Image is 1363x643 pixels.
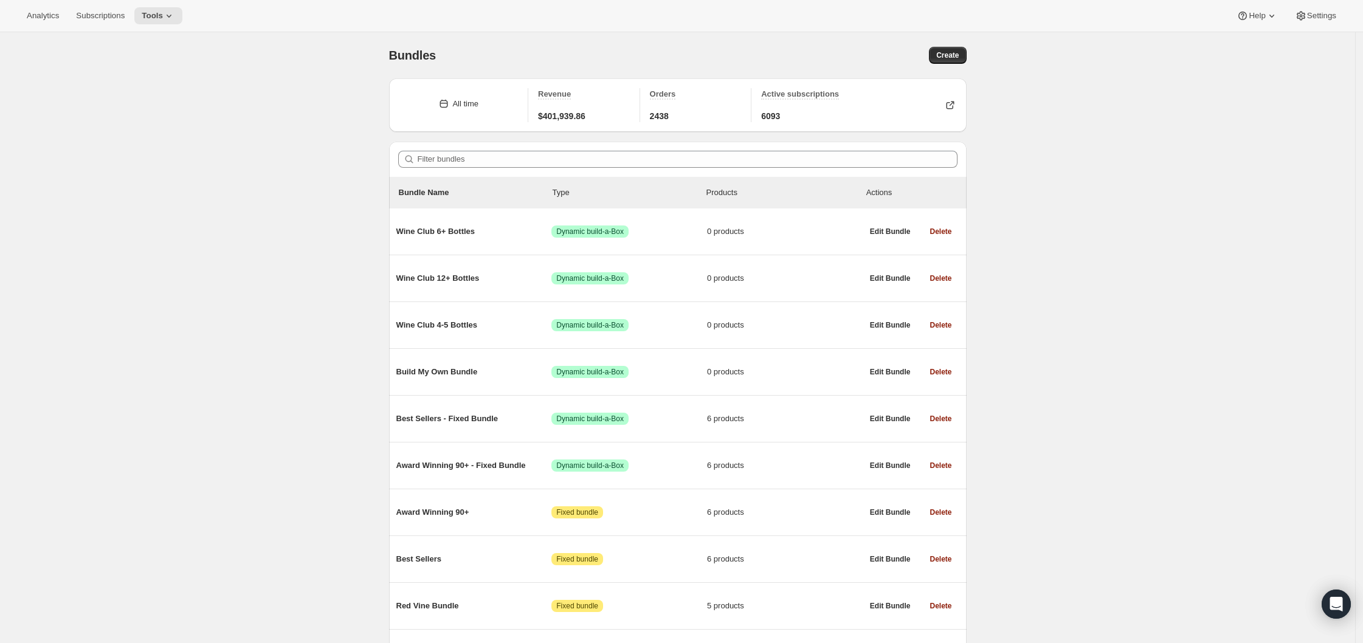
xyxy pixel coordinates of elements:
span: Delete [930,601,951,611]
input: Filter bundles [418,151,958,168]
p: Bundle Name [399,187,553,199]
span: Analytics [27,11,59,21]
span: Edit Bundle [870,507,911,517]
span: Edit Bundle [870,414,911,424]
span: Revenue [538,89,571,98]
span: Edit Bundle [870,227,911,236]
span: Bundles [389,49,437,62]
span: Best Sellers - Fixed Bundle [396,413,552,425]
button: Edit Bundle [863,317,918,334]
span: Delete [930,273,951,283]
span: $401,939.86 [538,110,585,122]
span: Delete [930,414,951,424]
span: 2438 [650,110,669,122]
span: Edit Bundle [870,273,911,283]
button: Edit Bundle [863,223,918,240]
button: Delete [922,457,959,474]
span: Dynamic build-a-Box [556,461,624,470]
button: Edit Bundle [863,551,918,568]
button: Delete [922,317,959,334]
span: 5 products [707,600,863,612]
span: Help [1249,11,1265,21]
span: Tools [142,11,163,21]
button: Delete [922,223,959,240]
span: Delete [930,367,951,377]
span: 6093 [761,110,780,122]
button: Delete [922,270,959,287]
button: Delete [922,410,959,427]
span: Delete [930,507,951,517]
span: Wine Club 4-5 Bottles [396,319,552,331]
span: Delete [930,227,951,236]
span: Wine Club 6+ Bottles [396,225,552,238]
span: Edit Bundle [870,320,911,330]
button: Subscriptions [69,7,132,24]
button: Settings [1288,7,1344,24]
button: Analytics [19,7,66,24]
button: Edit Bundle [863,270,918,287]
span: Delete [930,554,951,564]
span: 6 products [707,459,863,472]
span: Delete [930,461,951,470]
span: 0 products [707,272,863,284]
button: Edit Bundle [863,410,918,427]
span: Settings [1307,11,1336,21]
span: Dynamic build-a-Box [556,227,624,236]
span: Create [936,50,959,60]
span: Dynamic build-a-Box [556,414,624,424]
button: Help [1229,7,1285,24]
button: Delete [922,597,959,614]
span: Wine Club 12+ Bottles [396,272,552,284]
span: Dynamic build-a-Box [556,367,624,377]
div: Type [553,187,706,199]
div: All time [452,98,478,110]
span: Best Sellers [396,553,552,565]
span: Edit Bundle [870,554,911,564]
span: Fixed bundle [556,601,598,611]
button: Edit Bundle [863,597,918,614]
div: Products [706,187,860,199]
span: Orders [650,89,676,98]
span: Fixed bundle [556,554,598,564]
span: 6 products [707,413,863,425]
button: Delete [922,504,959,521]
span: Dynamic build-a-Box [556,320,624,330]
button: Tools [134,7,182,24]
span: Red Vine Bundle [396,600,552,612]
span: Dynamic build-a-Box [556,273,624,283]
span: Fixed bundle [556,507,598,517]
div: Actions [866,187,957,199]
span: 0 products [707,319,863,331]
button: Delete [922,551,959,568]
span: Delete [930,320,951,330]
span: Build My Own Bundle [396,366,552,378]
button: Create [929,47,966,64]
span: 0 products [707,366,863,378]
button: Edit Bundle [863,504,918,521]
span: Active subscriptions [761,89,839,98]
span: 6 products [707,553,863,565]
span: Award Winning 90+ - Fixed Bundle [396,459,552,472]
span: Edit Bundle [870,367,911,377]
button: Delete [922,363,959,380]
span: Edit Bundle [870,461,911,470]
span: 6 products [707,506,863,518]
span: Edit Bundle [870,601,911,611]
span: Award Winning 90+ [396,506,552,518]
div: Open Intercom Messenger [1322,590,1351,619]
span: Subscriptions [76,11,125,21]
button: Edit Bundle [863,363,918,380]
span: 0 products [707,225,863,238]
button: Edit Bundle [863,457,918,474]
